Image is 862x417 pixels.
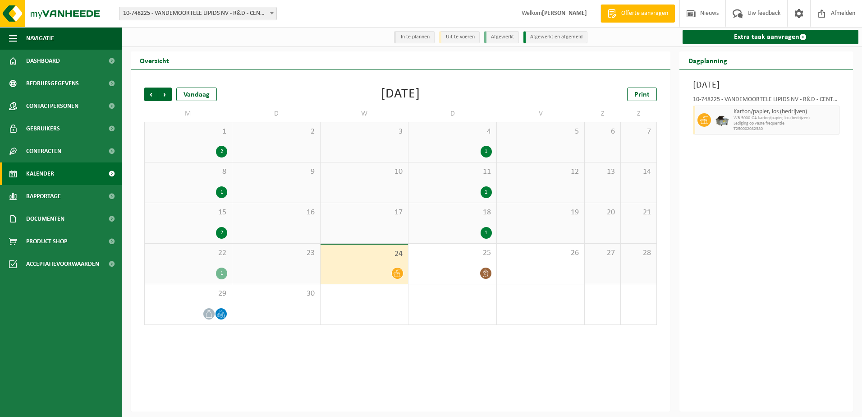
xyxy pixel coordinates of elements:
span: 7 [625,127,652,137]
span: Acceptatievoorwaarden [26,253,99,275]
td: Z [621,106,657,122]
span: Contracten [26,140,61,162]
span: 24 [325,249,403,259]
span: 19 [501,208,580,218]
div: 1 [481,146,492,158]
span: 28 [625,248,652,258]
div: 1 [216,268,227,279]
span: 20 [589,208,616,218]
h2: Overzicht [131,51,178,69]
span: 26 [501,248,580,258]
span: 18 [413,208,491,218]
span: 10-748225 - VANDEMOORTELE LIPIDS NV - R&D - CENTER - IZEGEM [119,7,277,20]
span: 27 [589,248,616,258]
span: T250002082380 [734,126,837,132]
span: 15 [149,208,227,218]
span: Vorige [144,88,158,101]
div: [DATE] [381,88,420,101]
span: Offerte aanvragen [619,9,670,18]
li: Uit te voeren [439,31,480,43]
span: 17 [325,208,403,218]
span: 14 [625,167,652,177]
div: 1 [481,186,492,198]
span: 10-748225 - VANDEMOORTELE LIPIDS NV - R&D - CENTER - IZEGEM [119,7,276,20]
span: Print [634,91,650,98]
td: Z [585,106,621,122]
a: Print [627,88,657,101]
li: Afgewerkt en afgemeld [523,31,587,43]
span: 22 [149,248,227,258]
span: Documenten [26,208,64,230]
span: WB-5000-GA karton/papier, los (bedrijven) [734,116,837,121]
td: M [144,106,232,122]
span: 13 [589,167,616,177]
span: Contactpersonen [26,95,78,117]
span: 3 [325,127,403,137]
div: 1 [216,186,227,198]
span: 29 [149,289,227,299]
a: Extra taak aanvragen [683,30,859,44]
span: 21 [625,208,652,218]
span: 11 [413,167,491,177]
a: Offerte aanvragen [601,5,675,23]
span: Lediging op vaste frequentie [734,121,837,126]
span: 12 [501,167,580,177]
span: Dashboard [26,50,60,72]
span: 9 [237,167,315,177]
td: D [408,106,496,122]
td: D [232,106,320,122]
span: 5 [501,127,580,137]
span: Volgende [158,88,172,101]
span: 8 [149,167,227,177]
span: 6 [589,127,616,137]
span: 25 [413,248,491,258]
span: Gebruikers [26,117,60,140]
h2: Dagplanning [679,51,736,69]
span: 30 [237,289,315,299]
span: 2 [237,127,315,137]
li: In te plannen [394,31,435,43]
img: WB-5000-GAL-GY-01 [715,113,729,127]
div: 1 [481,227,492,239]
td: W [321,106,408,122]
span: 4 [413,127,491,137]
h3: [DATE] [693,79,840,92]
strong: [PERSON_NAME] [542,10,587,17]
td: V [497,106,585,122]
span: Rapportage [26,185,61,208]
span: Product Shop [26,230,67,253]
li: Afgewerkt [484,31,519,43]
span: 23 [237,248,315,258]
span: Bedrijfsgegevens [26,72,79,95]
div: 10-748225 - VANDEMOORTELE LIPIDS NV - R&D - CENTER - IZEGEM [693,97,840,106]
span: 16 [237,208,315,218]
span: 10 [325,167,403,177]
div: Vandaag [176,88,217,101]
span: 1 [149,127,227,137]
span: Kalender [26,162,54,185]
span: Navigatie [26,27,54,50]
div: 2 [216,146,227,158]
span: Karton/papier, los (bedrijven) [734,108,837,116]
div: 2 [216,227,227,239]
